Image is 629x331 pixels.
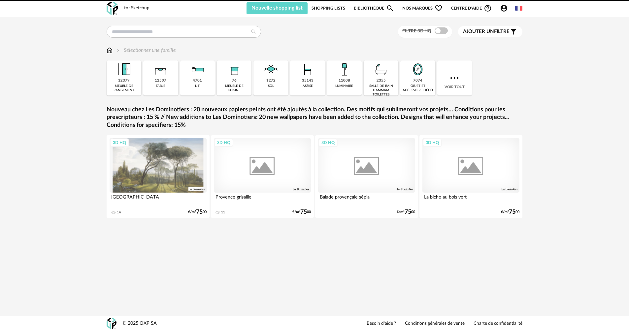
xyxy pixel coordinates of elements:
[397,210,415,214] div: €/m² 00
[435,4,443,12] span: Heart Outline icon
[107,318,116,329] img: OXP
[509,210,515,214] span: 75
[107,135,210,218] a: 3D HQ [GEOGRAPHIC_DATA] 14 €/m²7500
[211,135,314,218] a: 3D HQ Provence grisaille 11 €/m²7500
[122,320,157,327] div: © 2025 OXP SA
[402,29,431,33] span: Filtre 3D HQ
[315,135,418,218] a: 3D HQ Balade provençale sépia €/m²7500
[405,210,411,214] span: 75
[188,210,207,214] div: €/m² 00
[335,84,353,88] div: luminaire
[109,84,139,92] div: meuble de rangement
[474,321,522,327] a: Charte de confidentialité
[107,106,522,129] a: Nouveau chez Les Dominotiers : 20 nouveaux papiers peints ont été ajoutés à la collection. Des mo...
[339,78,350,83] div: 11008
[117,210,121,215] div: 14
[386,4,394,12] span: Magnify icon
[225,60,243,78] img: Rangement.png
[156,84,165,88] div: table
[221,210,225,215] div: 11
[292,210,311,214] div: €/m² 00
[110,193,207,206] div: [GEOGRAPHIC_DATA]
[300,210,307,214] span: 75
[110,138,129,147] div: 3D HQ
[500,4,508,12] span: Account Circle icon
[419,135,522,218] a: 3D HQ La biche au bois vert €/m²7500
[312,2,345,14] a: Shopping Lists
[422,193,519,206] div: La biche au bois vert
[193,78,202,83] div: 4701
[405,321,465,327] a: Conditions générales de vente
[303,84,313,88] div: assise
[463,28,510,35] span: filtre
[377,78,386,83] div: 2355
[463,29,494,34] span: Ajouter un
[367,321,396,327] a: Besoin d'aide ?
[413,78,422,83] div: 7074
[116,47,176,54] div: Sélectionner une famille
[448,72,460,84] img: more.7b13dc1.svg
[266,78,276,83] div: 1272
[451,4,492,12] span: Centre d'aideHelp Circle Outline icon
[196,210,203,214] span: 75
[262,60,280,78] img: Sol.png
[195,84,200,88] div: lit
[318,193,415,206] div: Balade provençale sépia
[299,60,316,78] img: Assise.png
[510,28,517,36] span: Filter icon
[515,5,522,12] img: fr
[107,2,118,15] img: OXP
[115,60,133,78] img: Meuble%20de%20rangement.png
[372,60,390,78] img: Salle%20de%20bain.png
[501,210,519,214] div: €/m² 00
[107,47,113,54] img: svg+xml;base64,PHN2ZyB3aWR0aD0iMTYiIGhlaWdodD0iMTciIHZpZXdCb3g9IjAgMCAxNiAxNyIgZmlsbD0ibm9uZSIgeG...
[484,4,492,12] span: Help Circle Outline icon
[188,60,206,78] img: Literie.png
[500,4,511,12] span: Account Circle icon
[409,60,427,78] img: Miroir.png
[268,84,274,88] div: sol
[335,60,353,78] img: Luminaire.png
[402,84,433,92] div: objet et accessoire déco
[232,78,237,83] div: 76
[118,78,130,83] div: 12379
[247,2,308,14] button: Nouvelle shopping list
[402,2,443,14] span: Nos marques
[116,47,121,54] img: svg+xml;base64,PHN2ZyB3aWR0aD0iMTYiIGhlaWdodD0iMTYiIHZpZXdCb3g9IjAgMCAxNiAxNiIgZmlsbD0ibm9uZSIgeG...
[214,138,233,147] div: 3D HQ
[219,84,249,92] div: meuble de cuisine
[302,78,314,83] div: 35143
[214,193,311,206] div: Provence grisaille
[437,60,472,95] div: Voir tout
[458,26,522,37] button: Ajouter unfiltre Filter icon
[155,78,166,83] div: 12507
[366,84,396,97] div: salle de bain hammam toilettes
[124,5,149,11] div: for Sketchup
[318,138,338,147] div: 3D HQ
[251,5,303,11] span: Nouvelle shopping list
[354,2,394,14] a: BibliothèqueMagnify icon
[423,138,442,147] div: 3D HQ
[152,60,170,78] img: Table.png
